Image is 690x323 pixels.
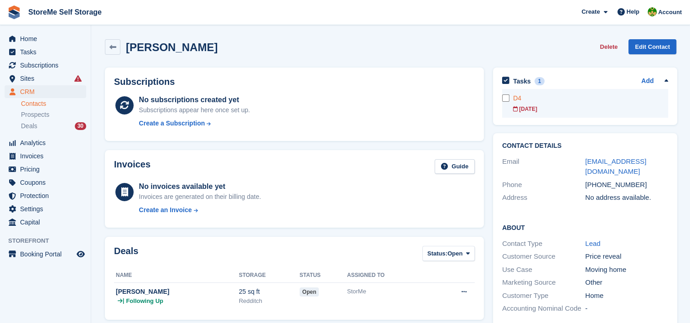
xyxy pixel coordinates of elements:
[447,249,462,258] span: Open
[502,223,668,232] h2: About
[427,249,447,258] span: Status:
[139,119,250,128] a: Create a Subscription
[513,105,668,113] div: [DATE]
[585,277,668,288] div: Other
[502,180,585,190] div: Phone
[139,94,250,105] div: No subscriptions created yet
[5,189,86,202] a: menu
[513,89,668,118] a: D4 [DATE]
[123,297,124,306] span: |
[20,72,75,85] span: Sites
[585,193,668,203] div: No address available.
[502,265,585,275] div: Use Case
[5,85,86,98] a: menu
[20,176,75,189] span: Coupons
[114,77,475,87] h2: Subscriptions
[502,156,585,177] div: Email
[5,203,86,215] a: menu
[114,159,150,174] h2: Invoices
[75,122,86,130] div: 30
[5,59,86,72] a: menu
[435,159,475,174] a: Guide
[502,303,585,314] div: Accounting Nominal Code
[596,39,621,54] button: Delete
[347,268,432,283] th: Assigned to
[585,265,668,275] div: Moving home
[628,39,676,54] a: Edit Contact
[20,189,75,202] span: Protection
[648,7,657,16] img: StorMe
[513,77,531,85] h2: Tasks
[502,277,585,288] div: Marketing Source
[20,46,75,58] span: Tasks
[20,150,75,162] span: Invoices
[21,121,86,131] a: Deals 30
[20,59,75,72] span: Subscriptions
[5,32,86,45] a: menu
[25,5,105,20] a: StoreMe Self Storage
[502,193,585,203] div: Address
[20,136,75,149] span: Analytics
[20,248,75,260] span: Booking Portal
[74,75,82,82] i: Smart entry sync failures have occurred
[139,192,261,202] div: Invoices are generated on their billing date.
[585,251,668,262] div: Price reveal
[5,163,86,176] a: menu
[502,142,668,150] h2: Contact Details
[5,46,86,58] a: menu
[581,7,600,16] span: Create
[502,239,585,249] div: Contact Type
[585,291,668,301] div: Home
[7,5,21,19] img: stora-icon-8386f47178a22dfd0bd8f6a31ec36ba5ce8667c1dd55bd0f319d3a0aa187defe.svg
[20,216,75,229] span: Capital
[126,41,218,53] h2: [PERSON_NAME]
[126,297,163,306] span: Following Up
[8,236,91,245] span: Storefront
[641,76,654,87] a: Add
[5,136,86,149] a: menu
[300,287,319,297] span: open
[239,268,300,283] th: Storage
[139,119,205,128] div: Create a Subscription
[5,176,86,189] a: menu
[5,216,86,229] a: menu
[658,8,682,17] span: Account
[20,163,75,176] span: Pricing
[422,246,475,261] button: Status: Open
[21,110,86,120] a: Prospects
[502,251,585,262] div: Customer Source
[5,72,86,85] a: menu
[585,157,646,176] a: [EMAIL_ADDRESS][DOMAIN_NAME]
[239,297,300,306] div: Redditch
[5,248,86,260] a: menu
[585,303,668,314] div: -
[139,181,261,192] div: No invoices available yet
[116,287,239,297] div: [PERSON_NAME]
[300,268,347,283] th: Status
[585,180,668,190] div: [PHONE_NUMBER]
[21,122,37,130] span: Deals
[114,246,138,263] h2: Deals
[75,249,86,260] a: Preview store
[21,99,86,108] a: Contacts
[139,205,192,215] div: Create an Invoice
[513,94,668,103] div: D4
[139,105,250,115] div: Subscriptions appear here once set up.
[114,268,239,283] th: Name
[20,32,75,45] span: Home
[5,150,86,162] a: menu
[20,203,75,215] span: Settings
[21,110,49,119] span: Prospects
[347,287,432,296] div: StorMe
[502,291,585,301] div: Customer Type
[585,240,600,247] a: Lead
[20,85,75,98] span: CRM
[627,7,639,16] span: Help
[139,205,261,215] a: Create an Invoice
[534,77,545,85] div: 1
[239,287,300,297] div: 25 sq ft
